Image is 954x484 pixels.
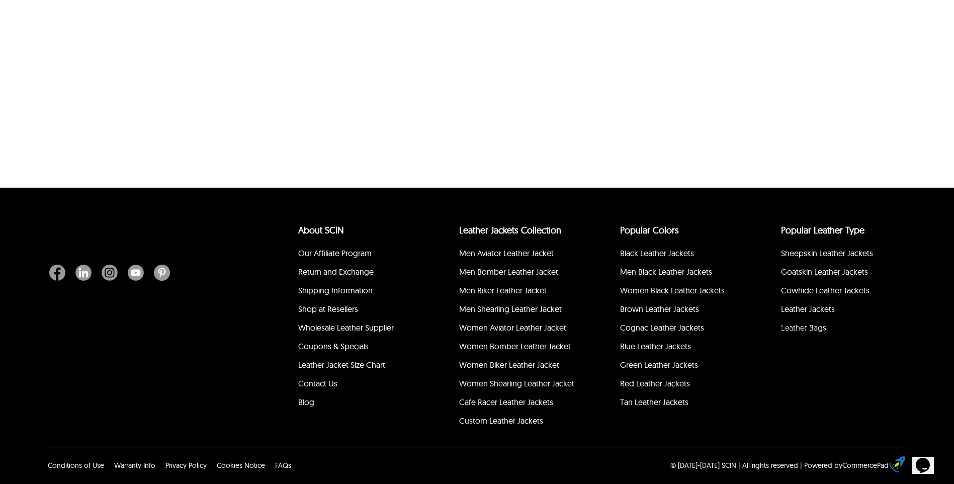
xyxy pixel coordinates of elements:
[619,283,740,301] li: Women Black Leather Jackets
[165,461,207,470] a: Privacy Policy
[620,285,725,295] a: Women Black Leather Jackets
[459,322,566,333] a: Women Aviator Leather Jacket
[217,461,265,470] a: Cookies Notice
[779,264,901,283] li: Goatskin Leather Jackets
[458,376,579,394] li: Women Shearling Leather Jacket
[102,265,118,281] img: Instagram
[620,360,698,370] a: Green Leather Jackets
[891,456,905,475] a: eCommerce builder by CommercePad
[800,460,802,470] div: |
[459,378,574,388] a: Women Shearling Leather Jacket
[297,301,418,320] li: Shop at Resellers
[297,376,418,394] li: Contact Us
[620,224,679,236] a: popular leather jacket colors
[458,357,579,376] li: Women Biker Leather Jacket
[458,339,579,357] li: Women Bomber Leather Jacket
[912,444,944,474] iframe: chat widget
[781,285,870,295] a: Cowhide Leather Jackets
[298,360,385,370] a: Leather Jacket Size Chart
[620,341,691,351] a: Blue Leather Jackets
[114,461,155,470] a: Warranty Info
[620,322,704,333] a: Cognac Leather Jackets
[297,264,418,283] li: Return and Exchange
[298,397,314,407] a: Blog
[149,265,170,281] a: Pinterest
[49,265,65,281] img: Facebook
[459,416,543,426] a: Custom Leather Jackets
[298,322,394,333] a: Wholesale Leather Supplier
[620,248,694,258] a: Black Leather Jackets
[804,460,889,470] div: Powered by
[458,413,579,432] li: Custom Leather Jackets
[4,4,185,20] div: Welcome to our site, if you need help simply reply to this message, we are online and ready to help.
[298,224,344,236] a: About SCIN
[619,320,740,339] li: Cognac Leather Jackets
[620,267,712,277] a: Men Black Leather Jackets
[4,4,166,20] span: Welcome to our site, if you need help simply reply to this message, we are online and ready to help.
[459,285,547,295] a: Men Biker Leather Jacket
[297,320,418,339] li: Wholesale Leather Supplier
[298,285,373,295] a: Shipping Information
[842,461,889,470] a: CommercePad
[458,320,579,339] li: Women Aviator Leather Jacket
[889,456,905,472] img: eCommerce builder by CommercePad
[459,267,558,277] a: Men Bomber Leather Jacket
[297,394,418,413] li: Blog
[459,360,559,370] a: Women Biker Leather Jacket
[48,461,104,470] a: Conditions of Use
[458,283,579,301] li: Men Biker Leather Jacket
[619,246,740,264] li: Black Leather Jackets
[154,265,170,281] img: Pinterest
[620,397,688,407] a: Tan Leather Jackets
[298,378,337,388] a: Contact Us
[763,320,944,439] iframe: chat widget
[459,224,561,236] a: Leather Jackets Collection
[670,460,798,470] p: © [DATE]-[DATE] SCIN | All rights reserved
[781,267,868,277] a: Goatskin Leather Jackets
[781,248,873,258] a: Sheepskin Leather Jackets
[75,265,92,281] img: Linkedin
[620,304,699,314] a: Brown Leather Jackets
[123,265,149,281] a: Youtube
[781,224,864,236] a: Popular Leather Type
[779,246,901,264] li: Sheepskin Leather Jackets
[128,265,144,281] img: Youtube
[97,265,123,281] a: Instagram
[779,301,901,320] li: Leather Jackets
[458,246,579,264] li: Men Aviator Leather Jacket
[619,264,740,283] li: Men Black Leather Jackets
[619,301,740,320] li: Brown Leather Jackets
[619,339,740,357] li: Blue Leather Jackets
[297,283,418,301] li: Shipping Information
[458,301,579,320] li: Men Shearling Leather Jacket
[781,304,835,314] a: Leather Jackets
[275,461,291,470] a: FAQs
[297,246,418,264] li: Our Affiliate Program
[779,283,901,301] li: Cowhide Leather Jackets
[619,357,740,376] li: Green Leather Jackets
[297,339,418,357] li: Coupons & Specials
[619,394,740,413] li: Tan Leather Jackets
[49,265,70,281] a: Facebook
[297,357,418,376] li: Leather Jacket Size Chart
[298,267,374,277] a: Return and Exchange
[70,265,97,281] a: Linkedin
[459,304,562,314] a: Men Shearling Leather Jacket
[459,341,571,351] a: Women Bomber Leather Jacket
[458,394,579,413] li: Cafe Racer Leather Jackets
[459,397,553,407] a: Cafe Racer Leather Jackets
[458,264,579,283] li: Men Bomber Leather Jacket
[619,376,740,394] li: Red Leather Jackets
[298,341,369,351] a: Coupons & Specials
[459,248,554,258] a: Men Aviator Leather Jacket
[620,378,690,388] a: Red Leather Jackets
[298,248,372,258] a: Our Affiliate Program
[298,304,358,314] a: Shop at Resellers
